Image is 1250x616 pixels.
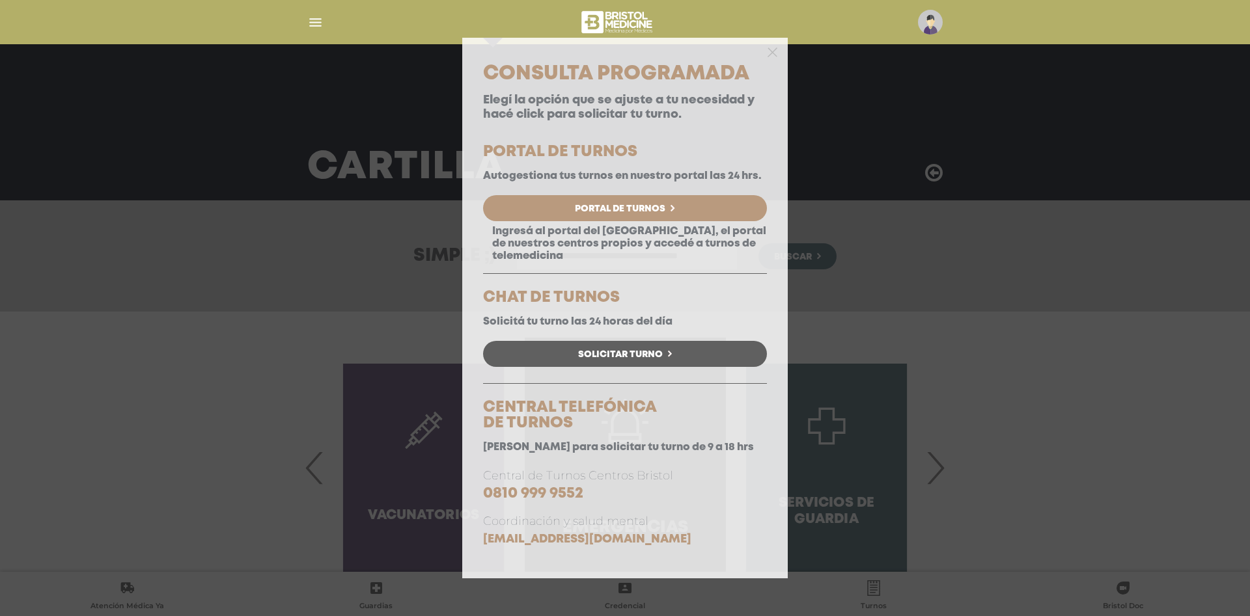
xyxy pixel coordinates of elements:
span: Solicitar Turno [578,350,663,359]
p: Ingresá al portal del [GEOGRAPHIC_DATA], el portal de nuestros centros propios y accedé a turnos ... [483,225,767,263]
h5: CHAT DE TURNOS [483,290,767,306]
p: [PERSON_NAME] para solicitar tu turno de 9 a 18 hrs [483,441,767,453]
p: Solicitá tu turno las 24 horas del día [483,315,767,328]
a: [EMAIL_ADDRESS][DOMAIN_NAME] [483,534,691,544]
p: Autogestiona tus turnos en nuestro portal las 24 hrs. [483,170,767,182]
h5: PORTAL DE TURNOS [483,144,767,160]
a: 0810 999 9552 [483,487,583,500]
a: Solicitar Turno [483,341,767,367]
p: Central de Turnos Centros Bristol [483,467,767,503]
p: Coordinación y salud mental [483,513,767,548]
span: Portal de Turnos [575,204,665,213]
h5: CENTRAL TELEFÓNICA DE TURNOS [483,400,767,431]
p: Elegí la opción que se ajuste a tu necesidad y hacé click para solicitar tu turno. [483,94,767,122]
a: Portal de Turnos [483,195,767,221]
span: Consulta Programada [483,65,749,83]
